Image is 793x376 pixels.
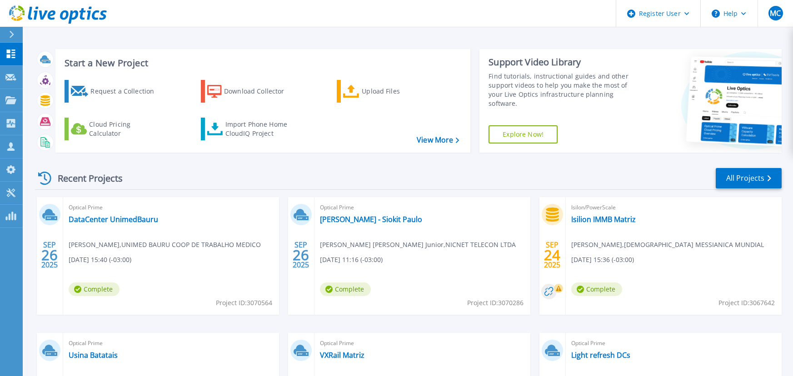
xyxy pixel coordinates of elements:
a: Usina Batatais [69,351,118,360]
span: Optical Prime [69,338,274,348]
a: Isilion IMMB Matriz [571,215,636,224]
span: Optical Prime [320,203,525,213]
a: Request a Collection [65,80,166,103]
span: [PERSON_NAME] , UNIMED BAURU COOP DE TRABALHO MEDICO [69,240,261,250]
span: Complete [69,282,120,296]
span: [PERSON_NAME] [PERSON_NAME] Junior , NICNET TELECON LTDA [320,240,516,250]
div: Recent Projects [35,167,135,189]
span: 26 [41,251,58,259]
a: Upload Files [337,80,438,103]
div: Upload Files [362,82,434,100]
a: [PERSON_NAME] - Siokit Paulo [320,215,422,224]
span: [DATE] 11:16 (-03:00) [320,255,383,265]
a: Explore Now! [489,125,558,143]
div: Request a Collection [90,82,163,100]
span: Optical Prime [320,338,525,348]
div: SEP 2025 [41,238,58,272]
a: Light refresh DCs [571,351,630,360]
span: Optical Prime [69,203,274,213]
span: Optical Prime [571,338,776,348]
span: Isilon/PowerScale [571,203,776,213]
div: Find tutorials, instructional guides and other support videos to help you make the most of your L... [489,72,642,108]
a: All Projects [716,168,782,188]
span: Complete [571,282,622,296]
span: 24 [544,251,560,259]
a: VXRail Matriz [320,351,364,360]
div: SEP 2025 [544,238,561,272]
div: Download Collector [224,82,297,100]
div: SEP 2025 [292,238,309,272]
span: Complete [320,282,371,296]
div: Import Phone Home CloudIQ Project [225,120,296,138]
a: Cloud Pricing Calculator [65,118,166,140]
span: Project ID: 3070564 [216,298,272,308]
span: [DATE] 15:36 (-03:00) [571,255,634,265]
span: Project ID: 3070286 [467,298,524,308]
a: Download Collector [201,80,302,103]
span: [DATE] 15:40 (-03:00) [69,255,131,265]
h3: Start a New Project [65,58,459,68]
div: Support Video Library [489,56,642,68]
div: Cloud Pricing Calculator [89,120,162,138]
span: MC [770,10,781,17]
a: DataCenter UnimedBauru [69,215,158,224]
a: View More [417,136,459,144]
span: Project ID: 3067642 [718,298,775,308]
span: 26 [293,251,309,259]
span: [PERSON_NAME] , [DEMOGRAPHIC_DATA] MESSIANICA MUNDIAL [571,240,764,250]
